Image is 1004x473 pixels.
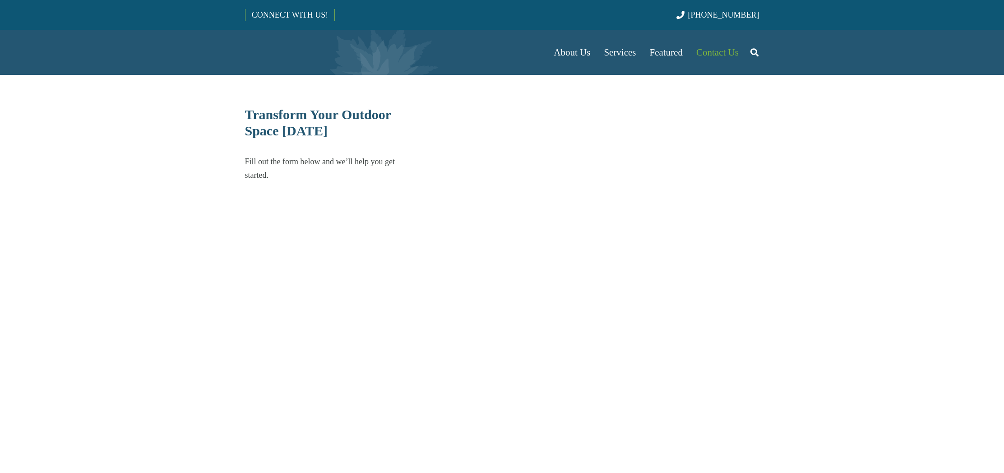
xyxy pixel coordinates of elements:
[245,34,395,70] a: Borst-Logo
[650,47,683,58] span: Featured
[745,41,763,64] a: Search
[676,10,759,19] a: [PHONE_NUMBER]
[604,47,636,58] span: Services
[689,30,745,75] a: Contact Us
[643,30,689,75] a: Featured
[554,47,590,58] span: About Us
[245,155,413,182] p: Fill out the form below and we’ll help you get started.
[245,107,391,138] span: Transform Your Outdoor Space [DATE]
[597,30,643,75] a: Services
[245,4,334,26] a: CONNECT WITH US!
[696,47,739,58] span: Contact Us
[547,30,597,75] a: About Us
[688,10,759,19] span: [PHONE_NUMBER]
